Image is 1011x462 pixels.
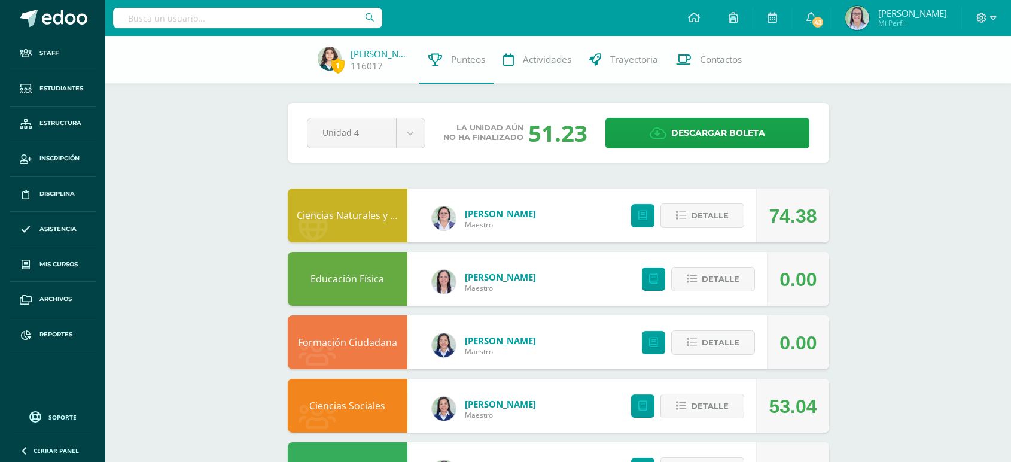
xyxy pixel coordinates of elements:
[465,208,536,220] a: [PERSON_NAME]
[671,330,755,355] button: Detalle
[671,267,755,291] button: Detalle
[39,224,77,234] span: Asistencia
[113,8,382,28] input: Busca un usuario...
[10,36,96,71] a: Staff
[494,36,580,84] a: Actividades
[878,18,947,28] span: Mi Perfil
[691,205,729,227] span: Detalle
[700,53,742,66] span: Contactos
[443,123,523,142] span: La unidad aún no ha finalizado
[39,330,72,339] span: Reportes
[331,58,345,73] span: 1
[523,53,571,66] span: Actividades
[10,282,96,317] a: Archivos
[432,333,456,357] img: 0720b70caab395a5f554da48e8831271.png
[702,268,739,290] span: Detalle
[769,189,817,243] div: 74.38
[288,189,407,242] div: Ciencias Naturales y Tecnología
[288,315,407,369] div: Formación Ciudadana
[605,118,809,148] a: Descargar boleta
[451,53,485,66] span: Punteos
[309,399,385,412] a: Ciencias Sociales
[10,71,96,107] a: Estudiantes
[779,253,817,306] div: 0.00
[39,48,59,58] span: Staff
[10,141,96,177] a: Inscripción
[878,7,947,19] span: [PERSON_NAME]
[39,154,80,163] span: Inscripción
[465,220,536,230] span: Maestro
[10,317,96,352] a: Reportes
[610,53,658,66] span: Trayectoria
[34,446,79,455] span: Cerrar panel
[298,336,397,349] a: Formación Ciudadana
[351,60,383,72] a: 116017
[432,397,456,421] img: 0720b70caab395a5f554da48e8831271.png
[288,252,407,306] div: Educación Física
[351,48,410,60] a: [PERSON_NAME]
[465,335,536,346] a: [PERSON_NAME]
[419,36,494,84] a: Punteos
[322,118,381,147] span: Unidad 4
[702,332,739,354] span: Detalle
[39,294,72,304] span: Archivos
[39,118,81,128] span: Estructura
[465,346,536,357] span: Maestro
[432,206,456,230] img: 7f3683f90626f244ba2c27139dbb4749.png
[307,118,425,148] a: Unidad 4
[310,272,384,285] a: Educación Física
[48,413,77,421] span: Soporte
[14,408,91,424] a: Soporte
[769,379,817,433] div: 53.04
[667,36,751,84] a: Contactos
[10,177,96,212] a: Disciplina
[845,6,869,30] img: 04502d3ebb6155621d07acff4f663ff2.png
[811,16,824,29] span: 43
[779,316,817,370] div: 0.00
[39,189,75,199] span: Disciplina
[10,247,96,282] a: Mis cursos
[288,379,407,433] div: Ciencias Sociales
[465,271,536,283] a: [PERSON_NAME]
[465,283,536,293] span: Maestro
[39,84,83,93] span: Estudiantes
[660,203,744,228] button: Detalle
[297,209,439,222] a: Ciencias Naturales y Tecnología
[10,107,96,142] a: Estructura
[671,118,765,148] span: Descargar boleta
[465,398,536,410] a: [PERSON_NAME]
[318,47,342,71] img: 4828ce1fb2f97d72b62a0037e5f2894f.png
[39,260,78,269] span: Mis cursos
[660,394,744,418] button: Detalle
[580,36,667,84] a: Trayectoria
[10,212,96,247] a: Asistencia
[528,117,587,148] div: 51.23
[465,410,536,420] span: Maestro
[432,270,456,294] img: f77eda19ab9d4901e6803b4611072024.png
[691,395,729,417] span: Detalle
